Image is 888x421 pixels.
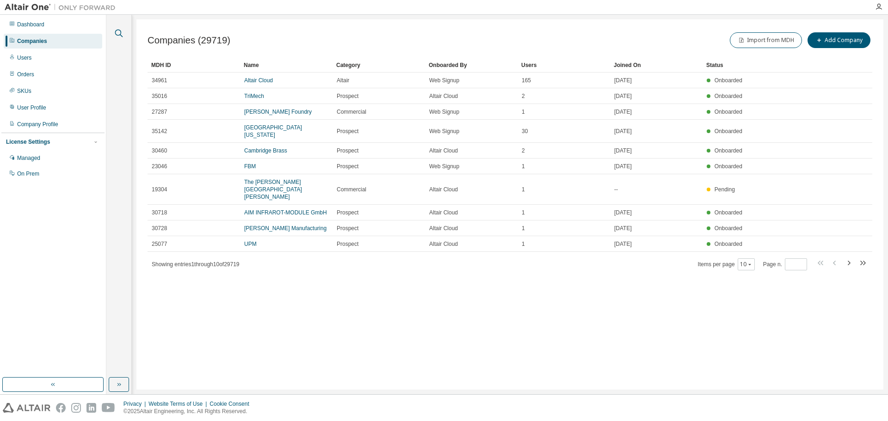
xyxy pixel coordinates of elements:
[337,186,366,193] span: Commercial
[3,403,50,413] img: altair_logo.svg
[244,209,327,216] a: AIM INFRAROT-MODULE GmbH
[522,209,525,216] span: 1
[715,128,742,134] span: Onboarded
[244,93,264,99] a: TriMech
[337,92,358,100] span: Prospect
[244,225,327,232] a: [PERSON_NAME] Manufacturing
[5,3,120,12] img: Altair One
[614,92,632,100] span: [DATE]
[17,54,31,61] div: Users
[429,58,514,73] div: Onboarded By
[614,128,632,135] span: [DATE]
[715,77,742,84] span: Onboarded
[337,77,349,84] span: Altair
[244,241,257,247] a: UPM
[244,58,329,73] div: Name
[614,58,699,73] div: Joined On
[698,258,755,270] span: Items per page
[210,400,254,408] div: Cookie Consent
[522,128,528,135] span: 30
[17,170,39,177] div: On Prem
[715,209,742,216] span: Onboarded
[244,179,302,200] a: The [PERSON_NAME][GEOGRAPHIC_DATA][PERSON_NAME]
[715,163,742,170] span: Onboarded
[152,163,167,170] span: 23046
[522,240,525,248] span: 1
[429,147,458,154] span: Altair Cloud
[152,186,167,193] span: 19304
[337,240,358,248] span: Prospect
[152,92,167,100] span: 35016
[337,225,358,232] span: Prospect
[152,128,167,135] span: 35142
[337,163,358,170] span: Prospect
[522,163,525,170] span: 1
[808,32,870,48] button: Add Company
[429,240,458,248] span: Altair Cloud
[522,108,525,116] span: 1
[71,403,81,413] img: instagram.svg
[429,77,459,84] span: Web Signup
[429,186,458,193] span: Altair Cloud
[614,186,618,193] span: --
[86,403,96,413] img: linkedin.svg
[429,225,458,232] span: Altair Cloud
[522,77,531,84] span: 165
[17,121,58,128] div: Company Profile
[152,261,240,268] span: Showing entries 1 through 10 of 29719
[56,403,66,413] img: facebook.svg
[337,209,358,216] span: Prospect
[123,408,255,415] p: © 2025 Altair Engineering, Inc. All Rights Reserved.
[336,58,421,73] div: Category
[715,109,742,115] span: Onboarded
[614,77,632,84] span: [DATE]
[102,403,115,413] img: youtube.svg
[763,258,807,270] span: Page n.
[730,32,802,48] button: Import from MDH
[152,147,167,154] span: 30460
[123,400,148,408] div: Privacy
[17,87,31,95] div: SKUs
[244,109,312,115] a: [PERSON_NAME] Foundry
[614,209,632,216] span: [DATE]
[244,147,287,154] a: Cambridge Brass
[17,21,44,28] div: Dashboard
[522,186,525,193] span: 1
[614,163,632,170] span: [DATE]
[522,92,525,100] span: 2
[740,261,752,268] button: 10
[429,163,459,170] span: Web Signup
[17,154,40,162] div: Managed
[152,209,167,216] span: 30718
[429,108,459,116] span: Web Signup
[152,240,167,248] span: 25077
[244,124,302,138] a: [GEOGRAPHIC_DATA][US_STATE]
[614,225,632,232] span: [DATE]
[17,71,34,78] div: Orders
[429,209,458,216] span: Altair Cloud
[706,58,817,73] div: Status
[614,240,632,248] span: [DATE]
[17,104,46,111] div: User Profile
[152,225,167,232] span: 30728
[715,241,742,247] span: Onboarded
[715,93,742,99] span: Onboarded
[429,128,459,135] span: Web Signup
[614,147,632,154] span: [DATE]
[337,108,366,116] span: Commercial
[152,77,167,84] span: 34961
[17,37,47,45] div: Companies
[337,128,358,135] span: Prospect
[614,108,632,116] span: [DATE]
[522,225,525,232] span: 1
[429,92,458,100] span: Altair Cloud
[244,77,273,84] a: Altair Cloud
[148,400,210,408] div: Website Terms of Use
[337,147,358,154] span: Prospect
[521,58,606,73] div: Users
[715,225,742,232] span: Onboarded
[151,58,236,73] div: MDH ID
[152,108,167,116] span: 27287
[522,147,525,154] span: 2
[6,138,50,146] div: License Settings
